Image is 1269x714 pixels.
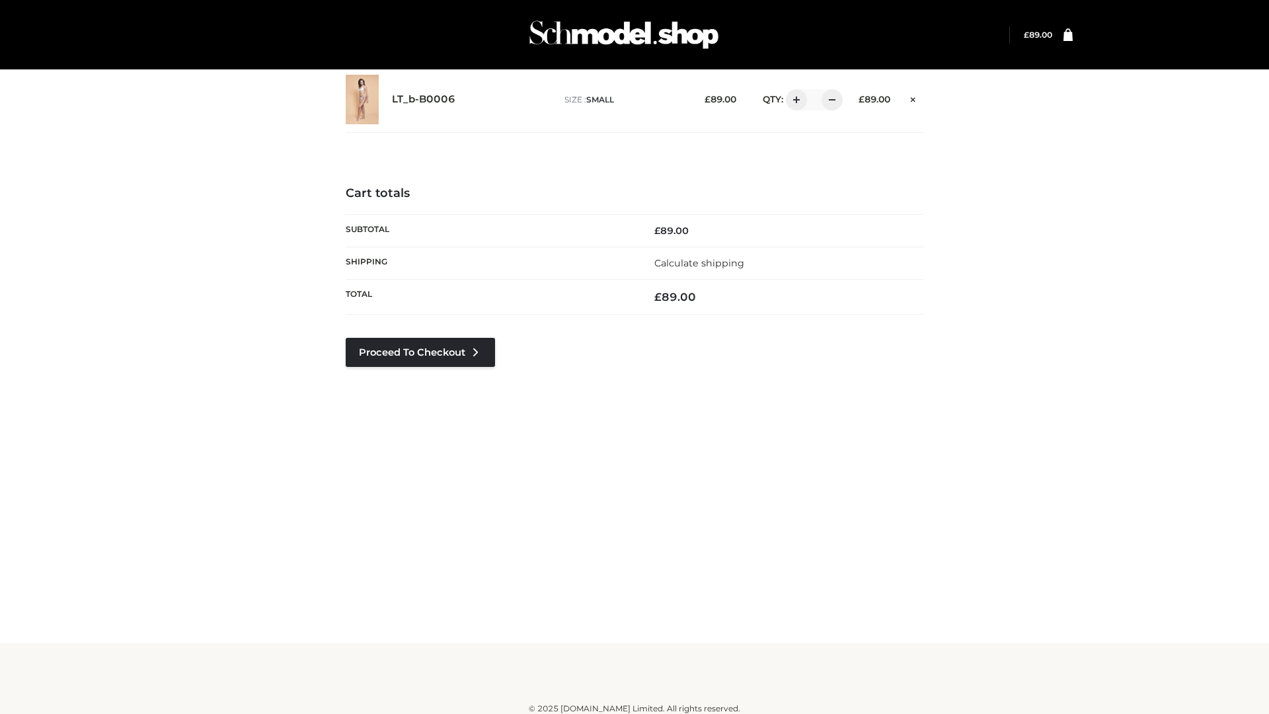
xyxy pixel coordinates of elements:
div: QTY: [750,89,838,110]
span: £ [859,94,865,104]
th: Total [346,280,634,315]
th: Shipping [346,247,634,279]
span: £ [654,225,660,237]
a: Remove this item [904,89,923,106]
bdi: 89.00 [654,225,689,237]
bdi: 89.00 [859,94,890,104]
a: £89.00 [1024,30,1052,40]
span: £ [654,290,662,303]
bdi: 89.00 [705,94,736,104]
img: Schmodel Admin 964 [525,9,723,61]
bdi: 89.00 [1024,30,1052,40]
th: Subtotal [346,214,634,247]
a: Proceed to Checkout [346,338,495,367]
h4: Cart totals [346,186,923,201]
span: £ [1024,30,1029,40]
p: size : [564,94,684,106]
a: LT_b-B0006 [392,93,455,106]
a: Calculate shipping [654,257,744,269]
span: £ [705,94,711,104]
bdi: 89.00 [654,290,696,303]
span: SMALL [586,95,614,104]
